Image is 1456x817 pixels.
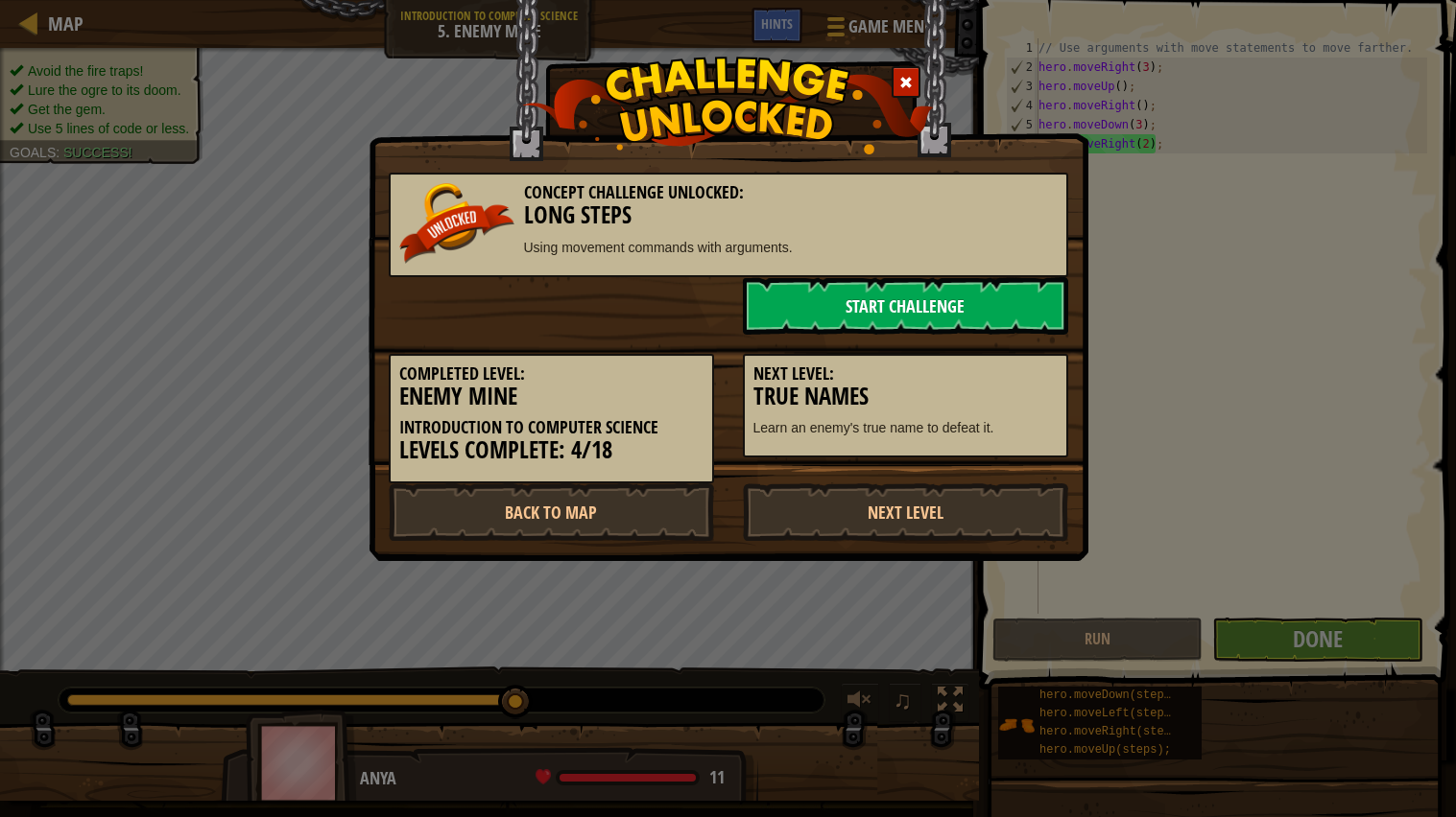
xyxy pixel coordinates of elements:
[743,483,1068,541] a: Next Level
[399,364,704,384] h5: Completed Level:
[389,483,714,541] a: Back to Map
[399,384,704,409] h3: Enemy Mine
[753,384,1058,409] h3: True Names
[753,364,1058,384] h5: Next Level:
[743,277,1068,335] a: Start Challenge
[399,437,704,463] h3: Levels Complete: 4/18
[524,180,744,204] span: Concept Challenge Unlocked:
[399,418,704,437] h5: Introduction to Computer Science
[522,57,934,154] img: challenge_unlocked.png
[399,183,514,264] img: unlocked_banner.png
[399,238,1058,257] p: Using movement commands with arguments.
[399,202,1058,228] h3: Long Steps
[753,418,1058,437] p: Learn an enemy's true name to defeat it.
